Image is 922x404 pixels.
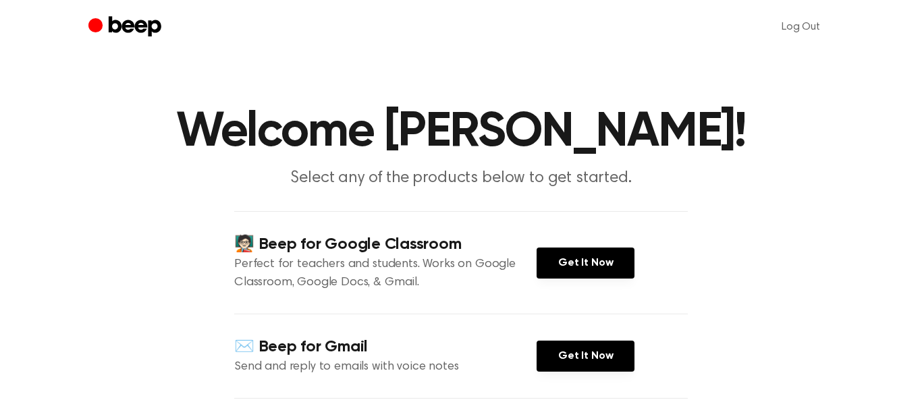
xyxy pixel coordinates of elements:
[115,108,807,156] h1: Welcome [PERSON_NAME]!
[537,341,634,372] a: Get It Now
[234,256,537,292] p: Perfect for teachers and students. Works on Google Classroom, Google Docs, & Gmail.
[88,14,165,40] a: Beep
[234,336,537,358] h4: ✉️ Beep for Gmail
[768,11,834,43] a: Log Out
[234,233,537,256] h4: 🧑🏻‍🏫 Beep for Google Classroom
[202,167,720,190] p: Select any of the products below to get started.
[234,358,537,376] p: Send and reply to emails with voice notes
[537,248,634,279] a: Get It Now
